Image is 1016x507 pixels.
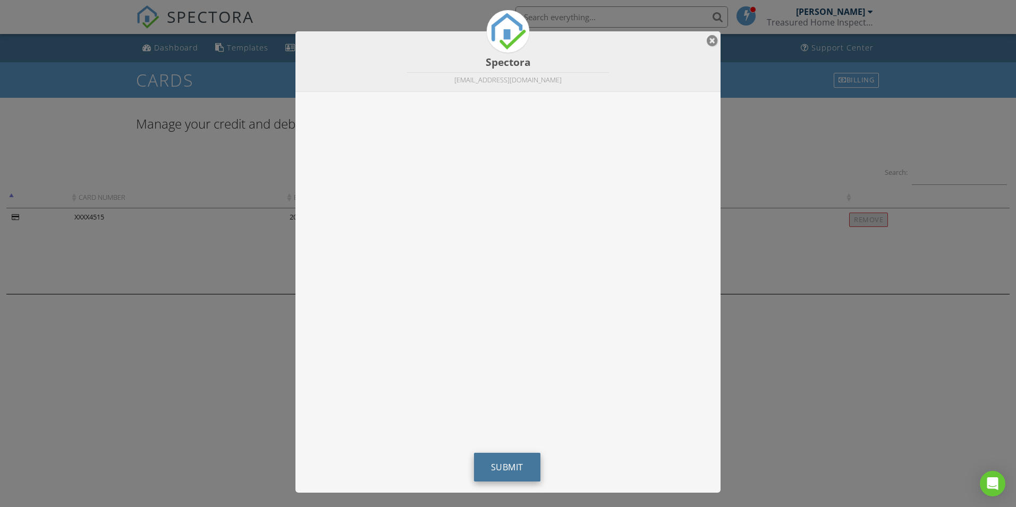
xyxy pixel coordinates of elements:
[980,471,1005,496] div: Open Intercom Messenger
[474,453,540,481] button: Submit
[306,75,710,85] div: [EMAIL_ADDRESS][DOMAIN_NAME]
[315,103,701,451] iframe: Secure payment input frame
[306,55,710,70] div: Spectora
[491,461,523,473] span: Submit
